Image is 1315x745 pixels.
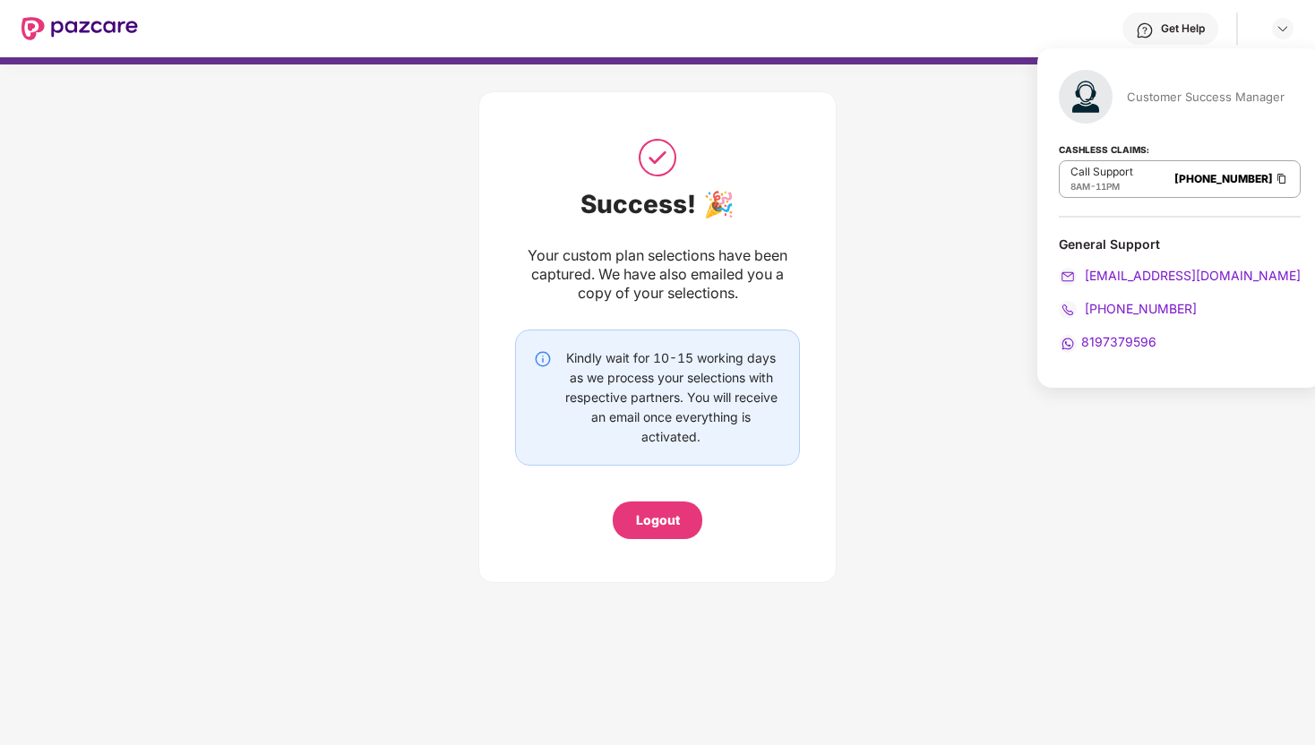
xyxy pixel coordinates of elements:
a: [PHONE_NUMBER] [1174,172,1273,185]
div: Customer Success Manager [1127,89,1285,105]
div: Kindly wait for 10-15 working days as we process your selections with respective partners. You wi... [561,348,781,447]
span: 8197379596 [1081,334,1156,349]
div: Your custom plan selections have been captured. We have also emailed you a copy of your selections. [515,246,800,303]
span: 8AM [1070,181,1090,192]
img: svg+xml;base64,PHN2ZyBpZD0iRHJvcGRvd24tMzJ4MzIiIHhtbG5zPSJodHRwOi8vd3d3LnczLm9yZy8yMDAwL3N2ZyIgd2... [1276,21,1290,36]
strong: Cashless Claims: [1059,139,1149,158]
img: svg+xml;base64,PHN2ZyB4bWxucz0iaHR0cDovL3d3dy53My5vcmcvMjAwMC9zdmciIHdpZHRoPSIyMCIgaGVpZ2h0PSIyMC... [1059,335,1077,353]
img: svg+xml;base64,PHN2ZyBpZD0iSW5mby0yMHgyMCIgeG1sbnM9Imh0dHA6Ly93d3cudzMub3JnLzIwMDAvc3ZnIiB3aWR0aD... [534,350,552,368]
span: 11PM [1096,181,1120,192]
div: General Support [1059,235,1301,253]
div: Get Help [1161,21,1205,36]
img: svg+xml;base64,PHN2ZyB4bWxucz0iaHR0cDovL3d3dy53My5vcmcvMjAwMC9zdmciIHdpZHRoPSIyMCIgaGVpZ2h0PSIyMC... [1059,301,1077,319]
a: [EMAIL_ADDRESS][DOMAIN_NAME] [1059,268,1301,283]
div: Logout [636,510,680,530]
img: svg+xml;base64,PHN2ZyB3aWR0aD0iNTAiIGhlaWdodD0iNTAiIHZpZXdCb3g9IjAgMCA1MCA1MCIgZmlsbD0ibm9uZSIgeG... [635,135,680,180]
div: Success! 🎉 [515,189,800,219]
p: Call Support [1070,165,1133,179]
a: 8197379596 [1059,334,1156,349]
img: svg+xml;base64,PHN2ZyBpZD0iSGVscC0zMngzMiIgeG1sbnM9Imh0dHA6Ly93d3cudzMub3JnLzIwMDAvc3ZnIiB3aWR0aD... [1136,21,1154,39]
span: [PHONE_NUMBER] [1081,301,1197,316]
a: [PHONE_NUMBER] [1059,301,1197,316]
span: [EMAIL_ADDRESS][DOMAIN_NAME] [1081,268,1301,283]
img: svg+xml;base64,PHN2ZyB4bWxucz0iaHR0cDovL3d3dy53My5vcmcvMjAwMC9zdmciIHhtbG5zOnhsaW5rPSJodHRwOi8vd3... [1059,70,1113,124]
div: General Support [1059,235,1301,353]
img: Clipboard Icon [1275,171,1289,186]
img: svg+xml;base64,PHN2ZyB4bWxucz0iaHR0cDovL3d3dy53My5vcmcvMjAwMC9zdmciIHdpZHRoPSIyMCIgaGVpZ2h0PSIyMC... [1059,268,1077,286]
img: New Pazcare Logo [21,17,138,40]
div: - [1070,179,1133,193]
